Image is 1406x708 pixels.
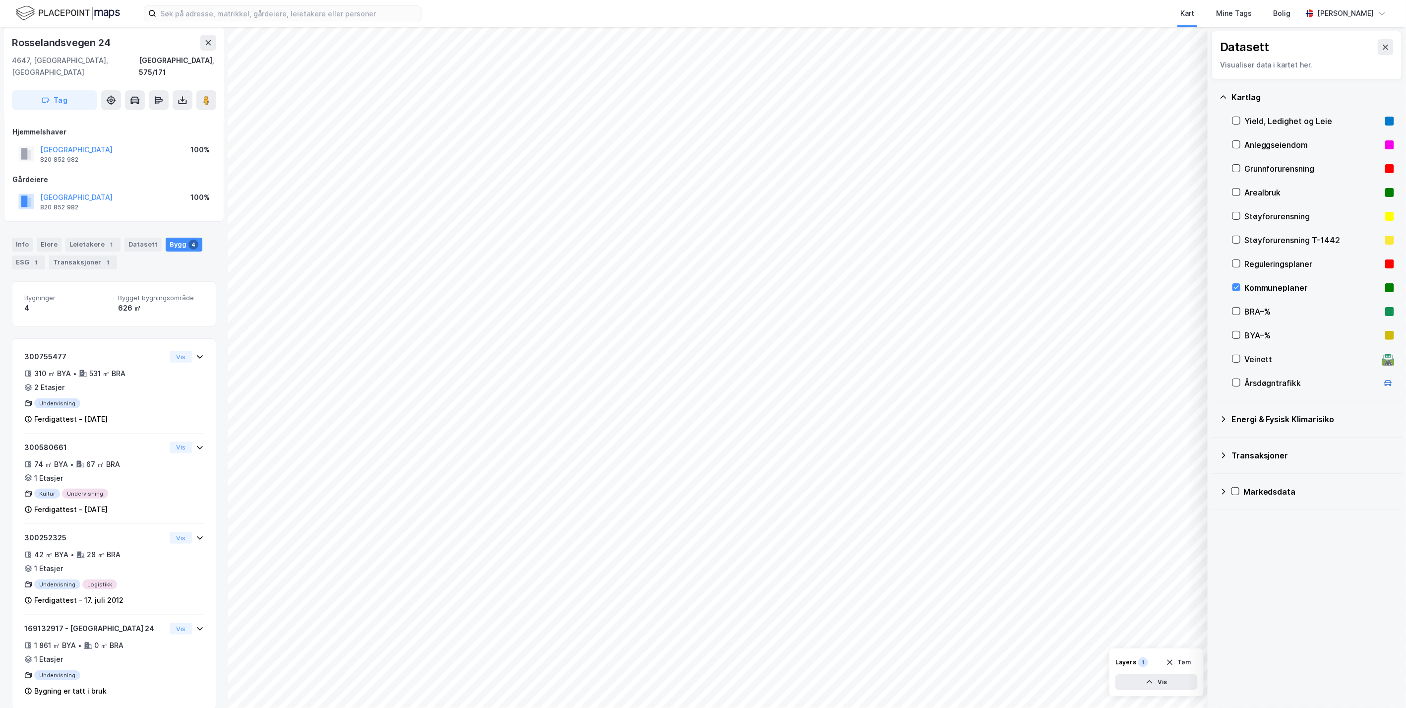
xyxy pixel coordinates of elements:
div: Støyforurensning T-1442 [1244,234,1381,246]
div: Datasett [1220,39,1269,55]
div: BYA–% [1244,329,1381,341]
div: Mine Tags [1216,7,1252,19]
iframe: Chat Widget [1356,660,1406,708]
div: Energi & Fysisk Klimarisiko [1231,413,1394,425]
div: Ferdigattest - [DATE] [34,413,108,425]
div: 1 Etasjer [34,563,63,575]
div: [GEOGRAPHIC_DATA], 575/171 [139,55,216,78]
div: Rosselandsvegen 24 [12,35,112,51]
div: • [70,460,74,468]
div: 100% [190,192,210,203]
div: Ferdigattest - [DATE] [34,504,108,515]
div: 1 Etasjer [34,472,63,484]
div: Støyforurensning [1244,210,1381,222]
div: 100% [190,144,210,156]
div: Kommuneplaner [1244,282,1381,294]
div: Kart [1180,7,1194,19]
div: 2 Etasjer [34,382,64,393]
div: ESG [12,256,45,269]
div: 0 ㎡ BRA [94,640,123,651]
div: Transaksjoner [1231,450,1394,461]
span: Bygninger [24,294,110,302]
div: 300580661 [24,442,166,453]
div: • [78,642,82,649]
div: 28 ㎡ BRA [87,549,121,561]
div: [PERSON_NAME] [1318,7,1374,19]
div: 310 ㎡ BYA [34,368,71,380]
div: Bygg [166,238,202,252]
div: Transaksjoner [49,256,117,269]
button: Tøm [1160,654,1198,670]
div: • [70,551,74,559]
div: • [73,370,77,378]
div: Leietakere [65,238,121,252]
div: Kartlag [1231,91,1394,103]
div: 1 [107,240,117,250]
div: 1 [1138,657,1148,667]
div: 42 ㎡ BYA [34,549,68,561]
div: Layers [1115,658,1136,666]
div: 🛣️ [1382,353,1395,366]
div: 626 ㎡ [118,302,204,314]
div: 1 Etasjer [34,653,63,665]
div: 169132917 - [GEOGRAPHIC_DATA] 24 [24,623,166,635]
div: Hjemmelshaver [12,126,216,138]
button: Vis [170,623,192,635]
div: BRA–% [1244,306,1381,318]
div: Årsdøgntrafikk [1244,377,1378,389]
span: Bygget bygningsområde [118,294,204,302]
button: Vis [1115,674,1198,690]
div: 1 [31,257,41,267]
button: Tag [12,90,97,110]
div: 1 [103,257,113,267]
div: Arealbruk [1244,187,1381,198]
div: 4 [24,302,110,314]
div: 300252325 [24,532,166,544]
div: Info [12,238,33,252]
div: Reguleringsplaner [1244,258,1381,270]
div: Anleggseiendom [1244,139,1381,151]
div: Datasett [124,238,162,252]
div: Bygning er tatt i bruk [34,685,107,697]
div: 67 ㎡ BRA [86,458,120,470]
div: 820 852 982 [40,203,78,211]
div: 74 ㎡ BYA [34,458,68,470]
button: Vis [170,351,192,363]
div: Bolig [1274,7,1291,19]
div: Yield, Ledighet og Leie [1244,115,1381,127]
div: Markedsdata [1243,486,1394,498]
img: logo.f888ab2527a4732fd821a326f86c7f29.svg [16,4,120,22]
div: Veinett [1244,353,1378,365]
div: 300755477 [24,351,166,363]
div: Ferdigattest - 17. juli 2012 [34,594,123,606]
div: 4 [188,240,198,250]
div: Grunnforurensning [1244,163,1381,175]
div: Eiere [37,238,61,252]
div: 4647, [GEOGRAPHIC_DATA], [GEOGRAPHIC_DATA] [12,55,139,78]
button: Vis [170,442,192,453]
input: Søk på adresse, matrikkel, gårdeiere, leietakere eller personer [156,6,421,21]
div: 1 861 ㎡ BYA [34,640,76,651]
div: Kontrollprogram for chat [1356,660,1406,708]
button: Vis [170,532,192,544]
div: Gårdeiere [12,174,216,186]
div: Visualiser data i kartet her. [1220,59,1394,71]
div: 531 ㎡ BRA [89,368,125,380]
div: 820 852 982 [40,156,78,164]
